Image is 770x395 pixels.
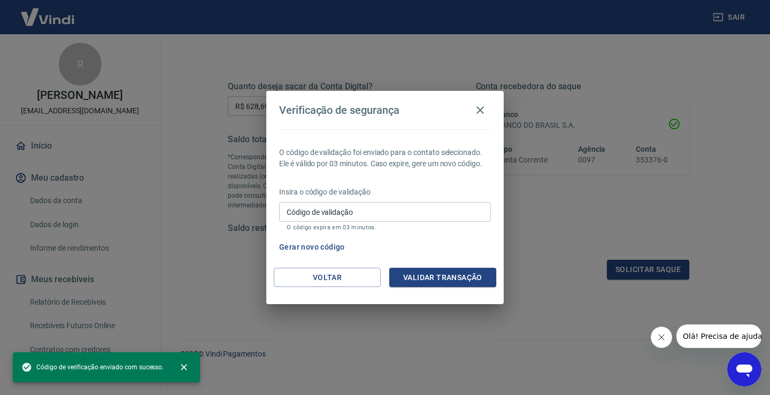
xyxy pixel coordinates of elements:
[275,237,349,257] button: Gerar novo código
[279,104,399,117] h4: Verificação de segurança
[279,187,491,198] p: Insira o código de validação
[6,7,90,16] span: Olá! Precisa de ajuda?
[279,147,491,169] p: O código de validação foi enviado para o contato selecionado. Ele é válido por 03 minutos. Caso e...
[676,324,761,348] iframe: Mensagem da empresa
[172,355,196,379] button: close
[727,352,761,386] iframe: Botão para abrir a janela de mensagens
[287,224,483,231] p: O código expira em 03 minutos.
[389,268,496,288] button: Validar transação
[21,362,164,373] span: Código de verificação enviado com sucesso.
[274,268,381,288] button: Voltar
[651,327,672,348] iframe: Fechar mensagem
